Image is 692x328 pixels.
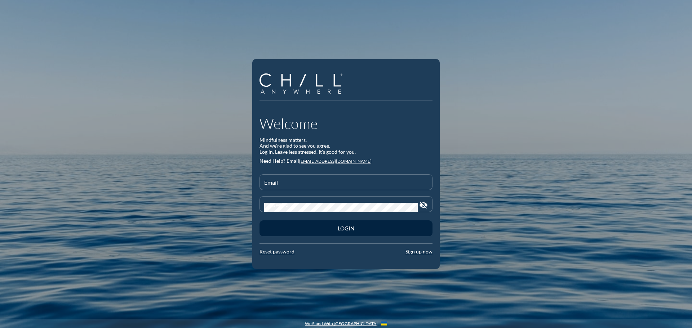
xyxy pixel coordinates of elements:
[259,73,348,95] a: Company Logo
[259,115,432,132] h1: Welcome
[405,248,432,255] a: Sign up now
[299,158,372,164] a: [EMAIL_ADDRESS][DOMAIN_NAME]
[264,203,418,212] input: Password
[264,181,428,190] input: Email
[419,201,428,210] i: visibility_off
[272,225,420,232] div: Login
[305,321,378,326] a: We Stand With [GEOGRAPHIC_DATA]
[259,248,294,255] a: Reset password
[381,322,387,325] img: Flag_of_Ukraine.1aeecd60.svg
[259,137,432,155] div: Mindfulness matters. And we’re glad to see you agree. Log in. Leave less stressed. It’s good for ...
[259,158,299,164] span: Need Help? Email
[259,73,342,94] img: Company Logo
[259,220,432,236] button: Login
